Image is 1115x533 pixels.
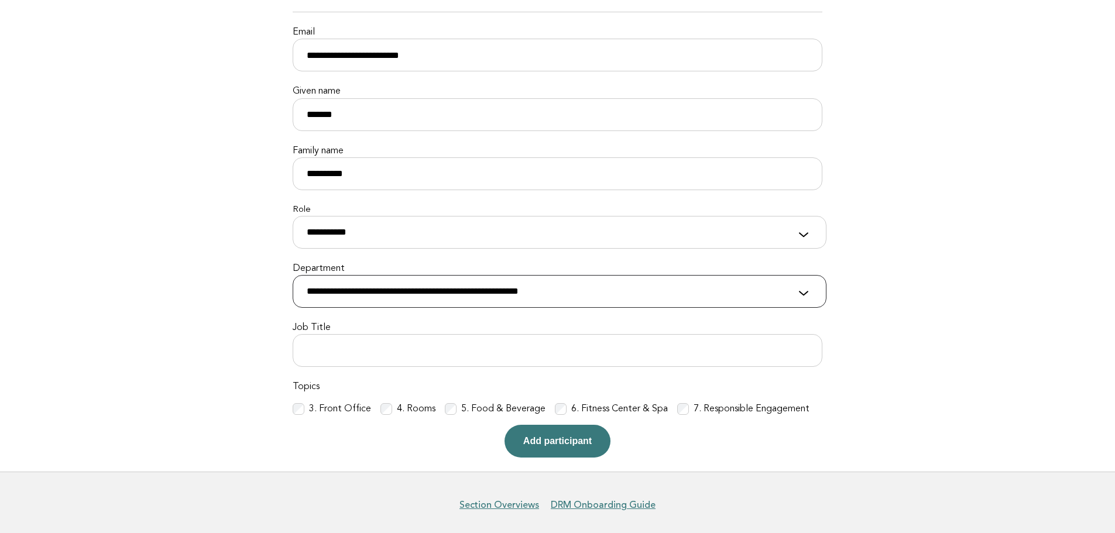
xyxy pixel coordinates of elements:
label: Family name [293,145,822,157]
label: Given name [293,85,822,98]
label: Role [293,204,822,216]
label: Email [293,26,822,39]
label: 5. Food & Beverage [461,403,546,415]
button: Add participant [505,425,610,458]
label: 6. Fitness Center & Spa [571,403,668,415]
a: DRM Onboarding Guide [551,499,656,511]
label: 7. Responsible Engagement [694,403,809,415]
label: Topics [293,381,822,393]
label: 3. Front Office [309,403,371,415]
label: 4. Rooms [397,403,435,415]
label: Job Title [293,322,822,334]
label: Department [293,263,822,275]
a: Section Overviews [459,499,539,511]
